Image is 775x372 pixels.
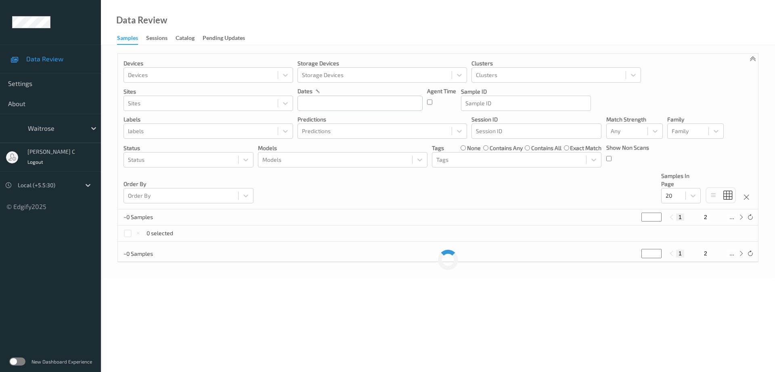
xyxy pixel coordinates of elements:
[471,115,601,123] p: Session ID
[124,250,184,258] p: ~0 Samples
[461,88,591,96] p: Sample ID
[606,115,663,123] p: Match Strength
[702,250,710,257] button: 2
[258,144,427,152] p: Models
[117,34,138,45] div: Samples
[531,144,561,152] label: contains all
[124,180,253,188] p: Order By
[471,59,641,67] p: Clusters
[124,59,293,67] p: Devices
[570,144,601,152] label: exact match
[432,144,444,152] p: Tags
[147,229,173,237] p: 0 selected
[203,33,253,44] a: Pending Updates
[606,144,649,152] p: Show Non Scans
[176,34,195,44] div: Catalog
[124,144,253,152] p: Status
[297,115,467,123] p: Predictions
[727,213,737,221] button: ...
[676,250,684,257] button: 1
[176,33,203,44] a: Catalog
[146,34,168,44] div: Sessions
[124,88,293,96] p: Sites
[297,87,312,95] p: dates
[117,33,146,45] a: Samples
[124,213,184,221] p: ~0 Samples
[297,59,467,67] p: Storage Devices
[427,87,456,95] p: Agent Time
[203,34,245,44] div: Pending Updates
[667,115,724,123] p: Family
[490,144,523,152] label: contains any
[124,115,293,123] p: labels
[702,213,710,221] button: 2
[146,33,176,44] a: Sessions
[727,250,737,257] button: ...
[676,213,684,221] button: 1
[467,144,481,152] label: none
[116,16,167,24] div: Data Review
[661,172,701,188] p: Samples In Page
